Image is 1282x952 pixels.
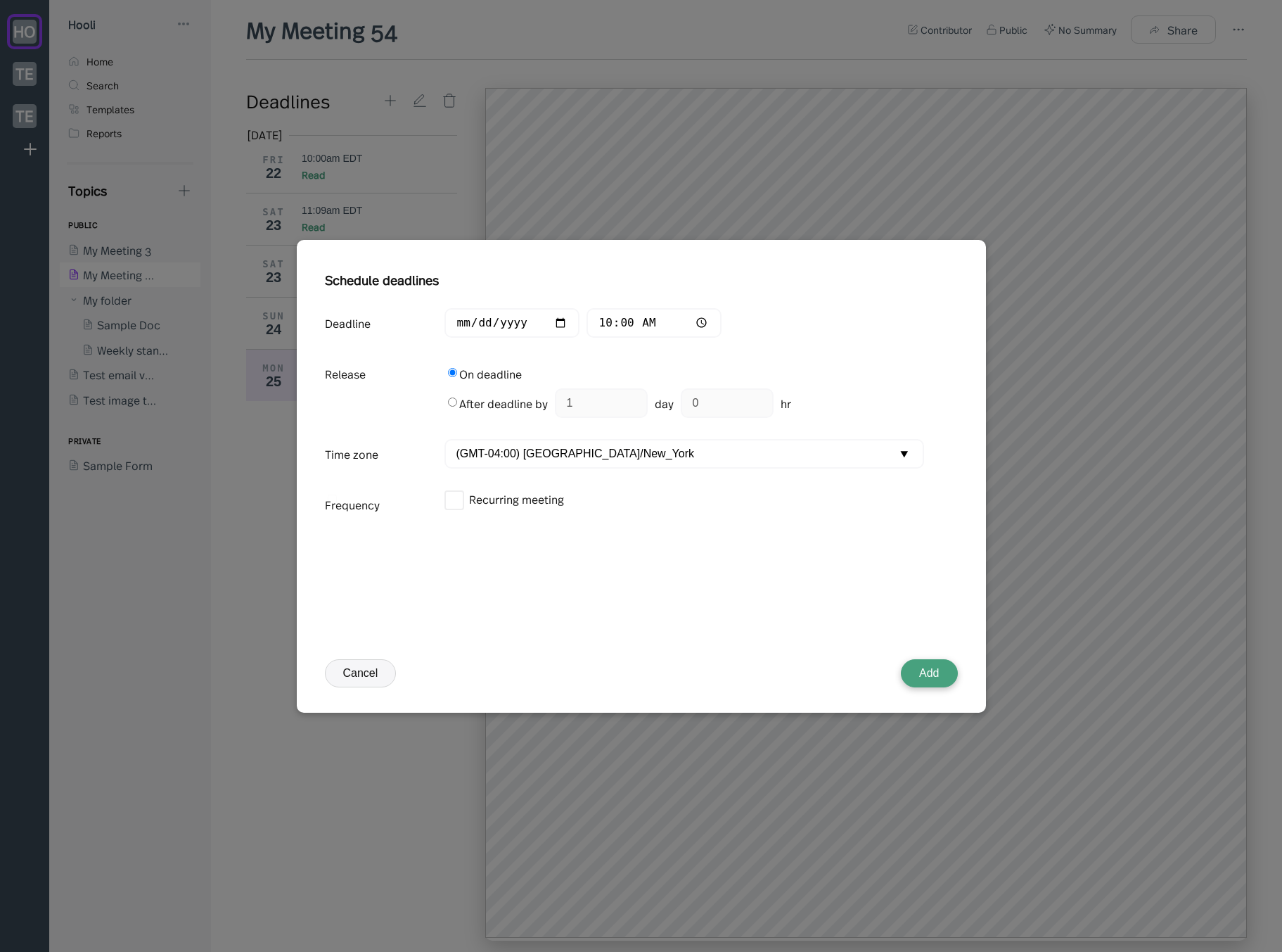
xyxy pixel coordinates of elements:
[325,265,439,287] div: Schedule deadlines
[325,497,437,512] div: Frequency
[901,659,957,687] button: Add
[325,366,437,411] div: Release
[325,659,397,687] button: Cancel
[555,388,648,418] input: Select
[459,366,522,381] label: On deadline
[655,395,674,411] div: day
[444,490,564,509] label: Recurring meeting
[444,439,924,469] input: Select
[781,395,791,411] div: hr
[325,446,437,462] div: Time zone
[325,315,437,338] div: Deadline
[681,388,774,418] input: Select
[459,395,548,411] label: After deadline by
